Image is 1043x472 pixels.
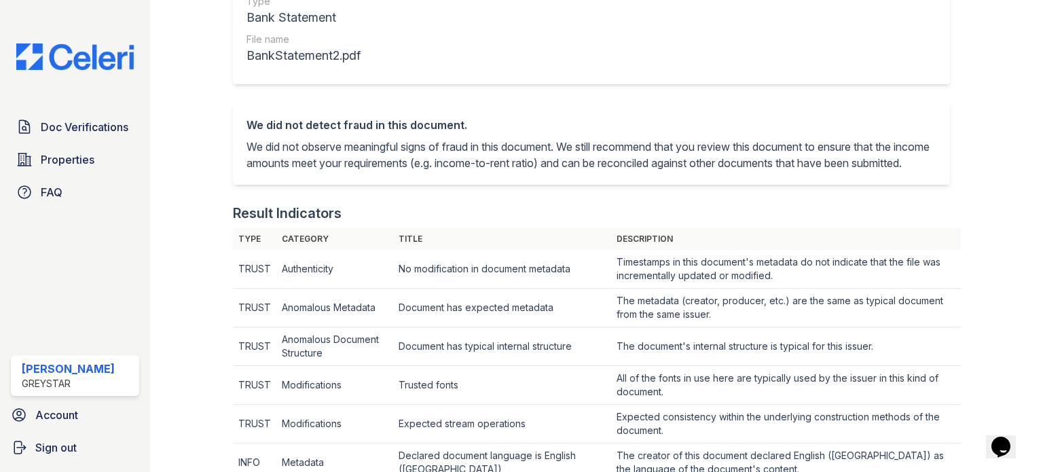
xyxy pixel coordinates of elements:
span: Sign out [35,439,77,456]
div: Greystar [22,377,115,391]
td: Modifications [276,366,393,405]
td: Authenticity [276,250,393,289]
span: Properties [41,151,94,168]
td: The metadata (creator, producer, etc.) are the same as typical document from the same issuer. [611,289,961,327]
td: Expected stream operations [393,405,610,443]
th: Title [393,228,610,250]
div: We did not detect fraud in this document. [246,117,936,133]
a: FAQ [11,179,139,206]
div: BankStatement2.pdf [246,46,361,65]
td: Document has expected metadata [393,289,610,327]
iframe: chat widget [986,418,1029,458]
p: We did not observe meaningful signs of fraud in this document. We still recommend that you review... [246,139,936,171]
span: Doc Verifications [41,119,128,135]
td: Anomalous Metadata [276,289,393,327]
th: Type [233,228,276,250]
td: Modifications [276,405,393,443]
td: TRUST [233,366,276,405]
td: The document's internal structure is typical for this issuer. [611,327,961,366]
td: TRUST [233,327,276,366]
td: TRUST [233,289,276,327]
div: File name [246,33,361,46]
div: [PERSON_NAME] [22,361,115,377]
td: Trusted fonts [393,366,610,405]
a: Sign out [5,434,145,461]
span: FAQ [41,184,62,200]
td: Document has typical internal structure [393,327,610,366]
td: Anomalous Document Structure [276,327,393,366]
td: All of the fonts in use here are typically used by the issuer in this kind of document. [611,366,961,405]
td: TRUST [233,405,276,443]
div: Result Indicators [233,204,342,223]
a: Properties [11,146,139,173]
td: TRUST [233,250,276,289]
th: Category [276,228,393,250]
td: Timestamps in this document's metadata do not indicate that the file was incrementally updated or... [611,250,961,289]
a: Account [5,401,145,429]
a: Doc Verifications [11,113,139,141]
div: Bank Statement [246,8,361,27]
img: CE_Logo_Blue-a8612792a0a2168367f1c8372b55b34899dd931a85d93a1a3d3e32e68fde9ad4.png [5,43,145,70]
td: No modification in document metadata [393,250,610,289]
span: Account [35,407,78,423]
td: Expected consistency within the underlying construction methods of the document. [611,405,961,443]
th: Description [611,228,961,250]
